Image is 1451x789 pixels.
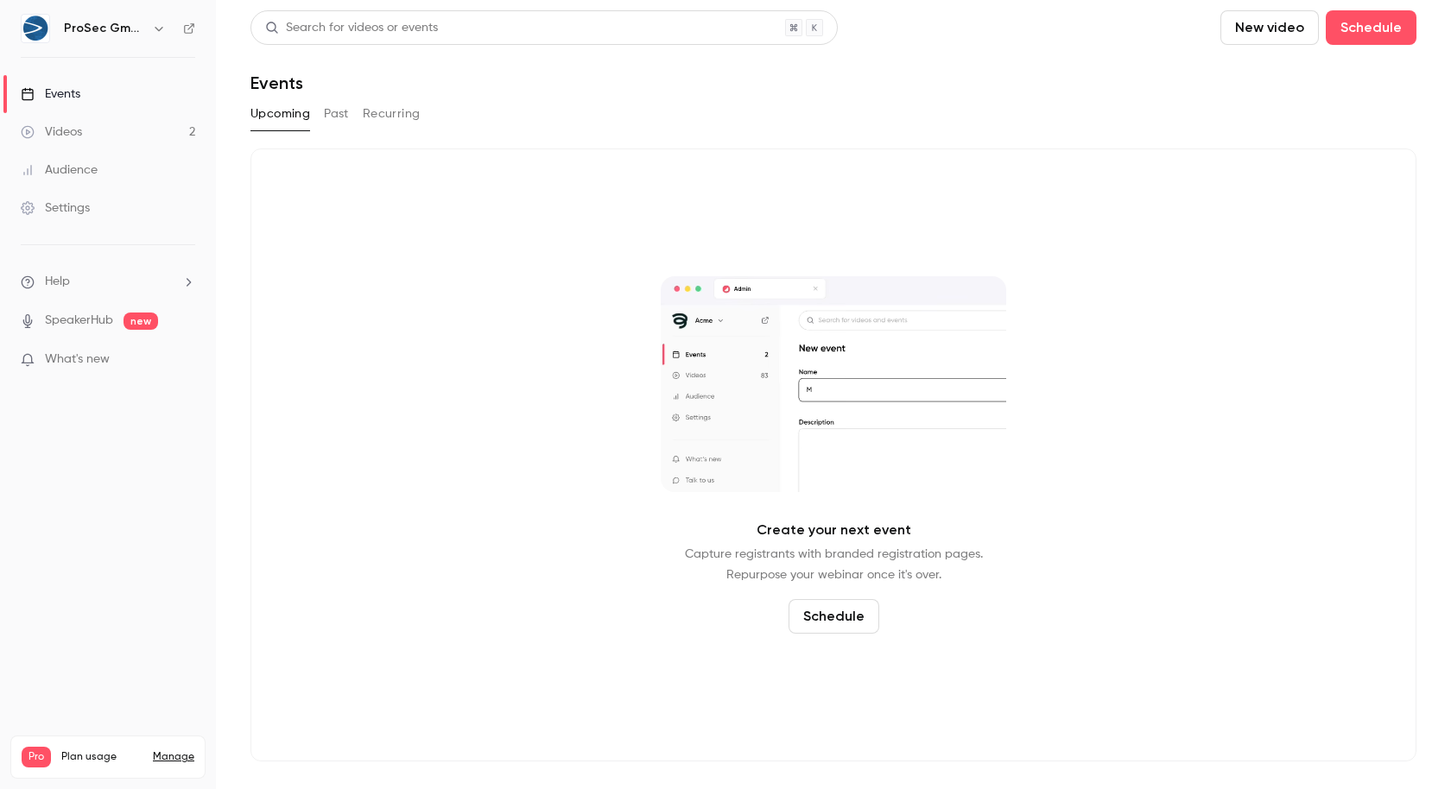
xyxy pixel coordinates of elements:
[250,73,303,93] h1: Events
[45,350,110,369] span: What's new
[61,750,143,764] span: Plan usage
[1220,10,1319,45] button: New video
[22,747,51,767] span: Pro
[265,19,438,37] div: Search for videos or events
[153,750,194,764] a: Manage
[789,599,879,634] button: Schedule
[363,100,421,128] button: Recurring
[45,312,113,330] a: SpeakerHub
[21,161,98,179] div: Audience
[21,123,82,141] div: Videos
[757,520,911,540] p: Create your next event
[250,100,310,128] button: Upcoming
[22,15,49,42] img: ProSec GmbH
[64,20,145,37] h6: ProSec GmbH
[324,100,349,128] button: Past
[124,312,158,330] span: new
[21,273,195,291] li: help-dropdown-opener
[1326,10,1416,45] button: Schedule
[45,273,70,291] span: Help
[685,544,983,585] p: Capture registrants with branded registration pages. Repurpose your webinar once it's over.
[21,199,90,217] div: Settings
[21,85,80,103] div: Events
